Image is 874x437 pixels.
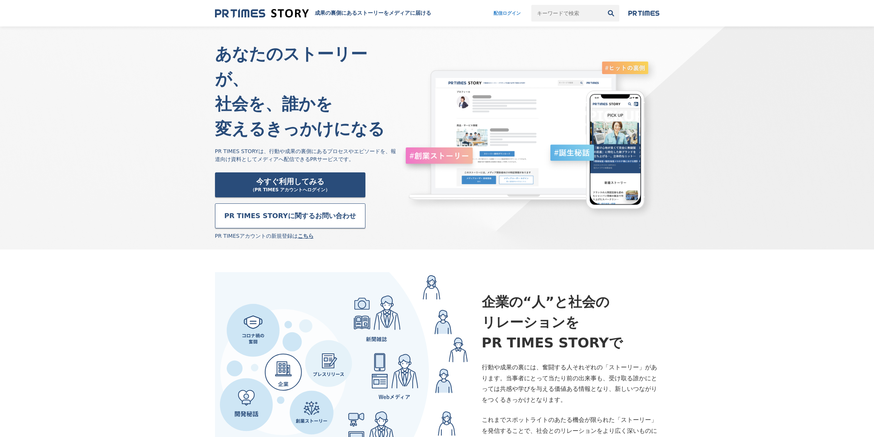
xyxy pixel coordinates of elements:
a: 配信ログイン [486,5,528,22]
img: prtimes [628,10,659,16]
button: 検索 [603,5,619,22]
input: キーワードで検索 [531,5,603,22]
a: PR TIMES STORYに関するお問い合わせ [215,203,365,228]
a: こちら [298,233,314,239]
a: 成果の裏側にあるストーリーをメディアに届ける 成果の裏側にあるストーリーをメディアに届ける [215,8,431,19]
a: 今すぐ利用してみる（PR TIMES アカウントへログイン） [215,172,365,197]
h3: あなたのストーリーが、 社会を、誰かを 変えるきっかけになる [215,42,400,141]
span: （PR TIMES アカウントへログイン） [250,187,330,193]
img: 成果の裏側にあるストーリーをメディアに届ける [215,8,309,19]
img: story-top [400,56,659,220]
p: PR TIMES STORYは、行動や成果の裏側にあるプロセスやエピソードを、報道向け資料としてメディアへ配信できるPRサービスです。 [215,147,400,163]
h1: 成果の裏側にあるストーリーをメディアに届ける [315,10,431,17]
h3: 企業の“人”と社会の リレーションを PR TIMES STORYで [482,292,659,353]
p: PR TIMESアカウントの新規登録は [215,231,314,240]
p: 行動や成果の裏には、奮闘する人それぞれの「ストーリー」があります。当事者にとって当たり前の出来事も、受け取る誰かにとっては共感や学びを与える価値ある情報となり、新しいつながりをつくるきっかけとな... [482,362,659,406]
